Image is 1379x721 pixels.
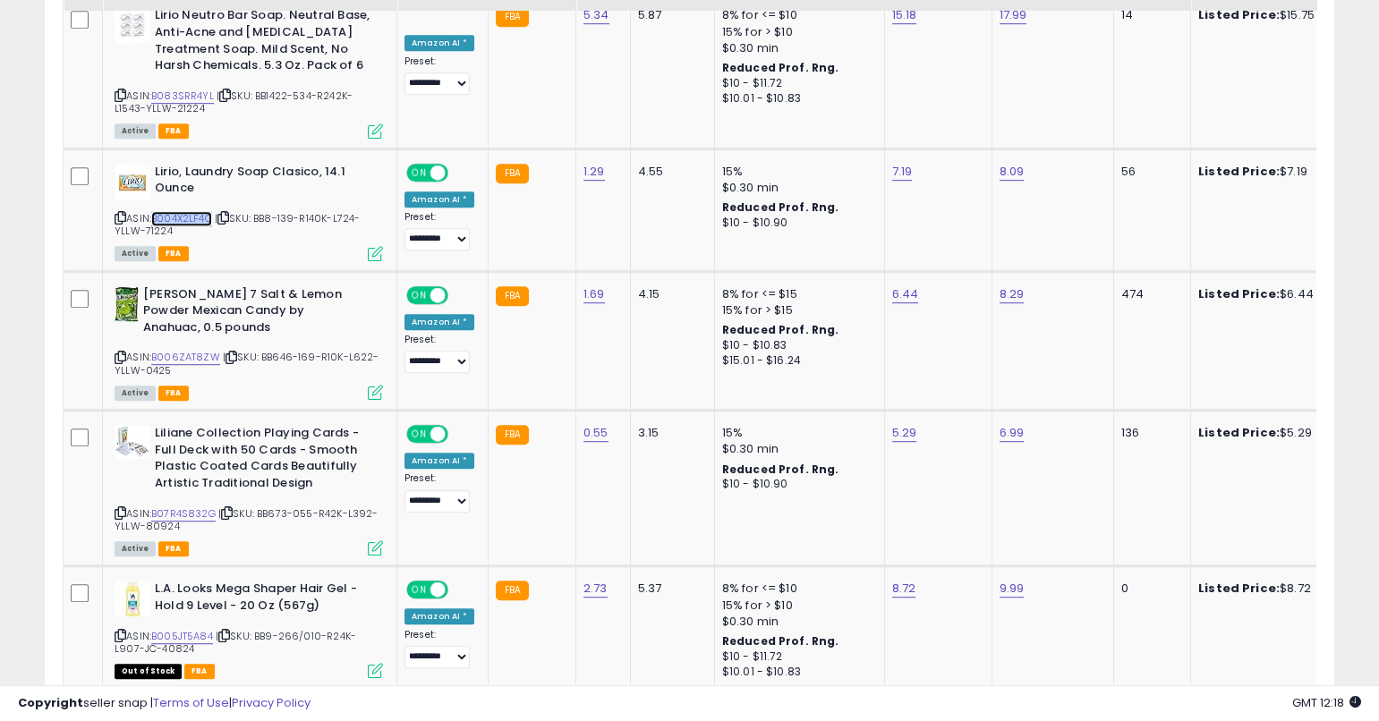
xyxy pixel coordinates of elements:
[404,334,474,374] div: Preset:
[583,163,605,181] a: 1.29
[722,76,871,91] div: $10 - $11.72
[115,541,156,556] span: All listings currently available for purchase on Amazon
[404,314,474,330] div: Amazon AI *
[722,477,871,492] div: $10 - $10.90
[892,163,913,181] a: 7.19
[892,6,917,24] a: 15.18
[722,40,871,56] div: $0.30 min
[1198,7,1347,23] div: $15.75
[892,580,916,598] a: 8.72
[722,322,839,337] b: Reduced Prof. Rng.
[446,287,474,302] span: OFF
[722,581,871,597] div: 8% for <= $10
[158,541,189,556] span: FBA
[722,216,871,231] div: $10 - $10.90
[1292,694,1361,711] span: 2025-09-13 12:18 GMT
[1000,285,1025,303] a: 8.29
[722,199,839,215] b: Reduced Prof. Rng.
[404,629,474,669] div: Preset:
[583,6,609,24] a: 5.34
[722,353,871,369] div: $15.01 - $16.24
[583,424,609,442] a: 0.55
[1198,285,1280,302] b: Listed Price:
[1198,580,1280,597] b: Listed Price:
[1000,424,1025,442] a: 6.99
[408,582,430,598] span: ON
[722,598,871,614] div: 15% for > $10
[496,581,529,600] small: FBA
[404,211,474,251] div: Preset:
[115,581,383,676] div: ASIN:
[722,286,871,302] div: 8% for <= $15
[722,60,839,75] b: Reduced Prof. Rng.
[115,7,150,43] img: 4137J8C7fnL._SL40_.jpg
[408,165,430,180] span: ON
[892,424,917,442] a: 5.29
[638,7,701,23] div: 5.87
[151,89,214,104] a: B083SRR4YL
[115,581,150,616] img: 310fZEedGFL._SL40_.jpg
[722,7,871,23] div: 8% for <= $10
[115,89,353,115] span: | SKU: BB1422-534-R242K-L1543-YLLW-21224
[143,286,361,341] b: [PERSON_NAME] 7 Salt & Lemon Powder Mexican Candy by Anahuac, 0.5 pounds
[722,633,839,649] b: Reduced Prof. Rng.
[722,91,871,106] div: $10.01 - $10.83
[1198,286,1347,302] div: $6.44
[115,123,156,139] span: All listings currently available for purchase on Amazon
[1000,163,1025,181] a: 8.09
[722,665,871,680] div: $10.01 - $10.83
[115,164,150,199] img: 41+eYgH6qSL._SL40_.jpg
[1198,164,1347,180] div: $7.19
[115,286,139,322] img: 51uVB-N3BPL._SL40_.jpg
[722,649,871,665] div: $10 - $11.72
[446,427,474,442] span: OFF
[496,286,529,306] small: FBA
[722,180,871,196] div: $0.30 min
[722,614,871,630] div: $0.30 min
[1198,581,1347,597] div: $8.72
[1121,286,1177,302] div: 474
[158,386,189,401] span: FBA
[638,286,701,302] div: 4.15
[408,287,430,302] span: ON
[115,506,379,533] span: | SKU: BB673-055-R42K-L392-YLLW-80924
[496,425,529,445] small: FBA
[1000,6,1027,24] a: 17.99
[151,506,216,522] a: B07R4S832G
[151,629,213,644] a: B005JT5A84
[155,425,372,496] b: Liliane Collection Playing Cards - Full Deck with 50 Cards - Smooth Plastic Coated Cards Beautifu...
[583,580,608,598] a: 2.73
[1198,425,1347,441] div: $5.29
[151,211,212,226] a: B004X2LF4Q
[18,695,311,712] div: seller snap | |
[638,425,701,441] div: 3.15
[1121,164,1177,180] div: 56
[184,664,215,679] span: FBA
[638,581,701,597] div: 5.37
[232,694,311,711] a: Privacy Policy
[158,123,189,139] span: FBA
[892,285,919,303] a: 6.44
[115,664,182,679] span: All listings that are currently out of stock and unavailable for purchase on Amazon
[115,425,383,554] div: ASIN:
[115,246,156,261] span: All listings currently available for purchase on Amazon
[115,425,150,459] img: 41eKjAnZH7L._SL40_.jpg
[1000,580,1025,598] a: 9.99
[115,286,383,399] div: ASIN:
[446,165,474,180] span: OFF
[408,427,430,442] span: ON
[446,582,474,598] span: OFF
[1121,7,1177,23] div: 14
[18,694,83,711] strong: Copyright
[722,24,871,40] div: 15% for > $10
[115,350,379,377] span: | SKU: BB646-169-R10K-L622-YLLW-0425
[404,608,474,624] div: Amazon AI *
[115,629,356,656] span: | SKU: BB9-266/010-R24K-L907-JC-40824
[404,35,474,51] div: Amazon AI *
[153,694,229,711] a: Terms of Use
[638,164,701,180] div: 4.55
[722,302,871,318] div: 15% for > $15
[115,164,383,259] div: ASIN:
[115,7,383,136] div: ASIN:
[1198,163,1280,180] b: Listed Price:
